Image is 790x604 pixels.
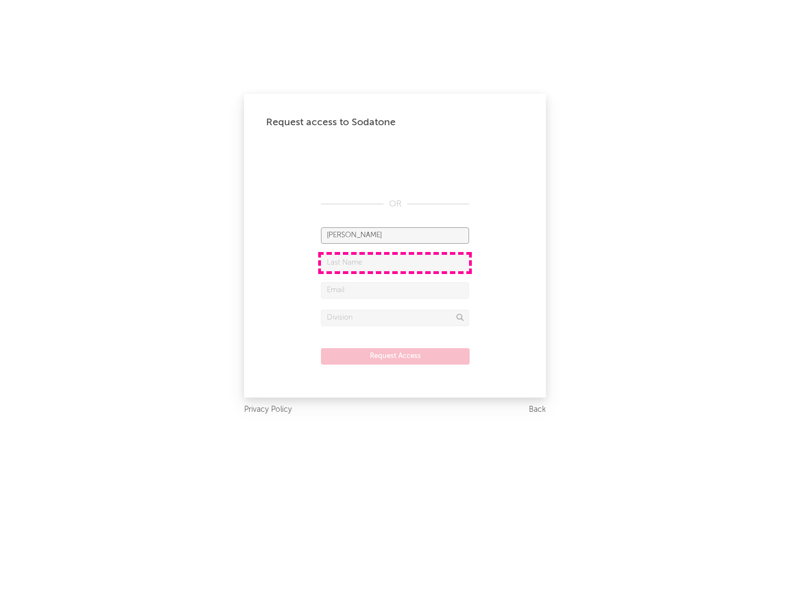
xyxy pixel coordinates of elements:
input: First Name [321,227,469,244]
input: Last Name [321,255,469,271]
button: Request Access [321,348,470,365]
div: OR [321,198,469,211]
input: Email [321,282,469,299]
div: Request access to Sodatone [266,116,524,129]
a: Back [529,403,546,417]
a: Privacy Policy [244,403,292,417]
input: Division [321,310,469,326]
